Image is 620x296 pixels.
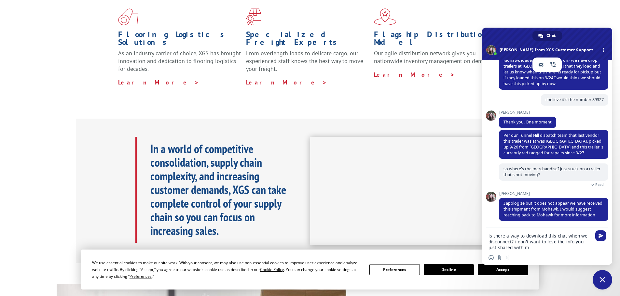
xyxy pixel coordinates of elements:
[260,267,284,272] span: Cookie Policy
[599,46,608,55] div: More channels
[546,31,556,41] span: Chat
[118,8,138,25] img: xgs-icon-total-supply-chain-intelligence-red
[503,52,601,86] span: Okay, would you be able to get the trailer # Mohawk loaded this shipment on? We have drop trailer...
[374,31,497,49] h1: Flagship Distribution Model
[503,200,602,218] span: I apologize but it does not appear we have received this shipment from Mohawk. I would suggest re...
[499,191,608,196] span: [PERSON_NAME]
[547,59,559,71] a: phone
[505,255,511,260] span: Audio message
[310,137,503,245] iframe: XGS Logistics Solutions
[118,49,241,72] span: As an industry carrier of choice, XGS has brought innovation and dedication to flooring logistics...
[593,270,612,290] div: Close chat
[118,79,199,86] a: Learn More >
[595,182,604,187] span: Read
[246,79,327,86] a: Learn More >
[246,31,369,49] h1: Specialized Freight Experts
[246,49,369,78] p: From overlength loads to delicate cargo, our experienced staff knows the best way to move your fr...
[150,141,286,238] b: In a world of competitive consolidation, supply chain complexity, and increasing customer demands...
[595,230,606,241] span: Send
[478,264,528,275] button: Accept
[246,8,261,25] img: xgs-icon-focused-on-flooring-red
[81,250,539,290] div: Cookie Consent Prompt
[92,259,362,280] div: We use essential cookies to make our site work. With your consent, we may also use non-essential ...
[130,274,152,279] span: Preferences
[424,264,474,275] button: Decline
[503,133,603,156] span: Per our Tunnel Hill dispatch team that last vendor this trailer was at was [GEOGRAPHIC_DATA], pic...
[503,166,600,177] span: so where's the merchandise? just stuck on a trailer that's not moving?
[489,255,494,260] span: Insert an emoji
[374,71,455,78] a: Learn More >
[545,97,604,102] span: i believe it's the number 89327
[374,8,396,25] img: xgs-icon-flagship-distribution-model-red
[489,233,591,251] textarea: Compose your message...
[503,119,552,125] span: Thank you. One moment
[499,110,556,115] span: [PERSON_NAME]
[532,31,562,41] div: Chat
[497,255,502,260] span: Send a file
[369,264,420,275] button: Preferences
[535,59,547,71] a: email
[374,49,494,65] span: Our agile distribution network gives you nationwide inventory management on demand.
[118,31,241,49] h1: Flooring Logistics Solutions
